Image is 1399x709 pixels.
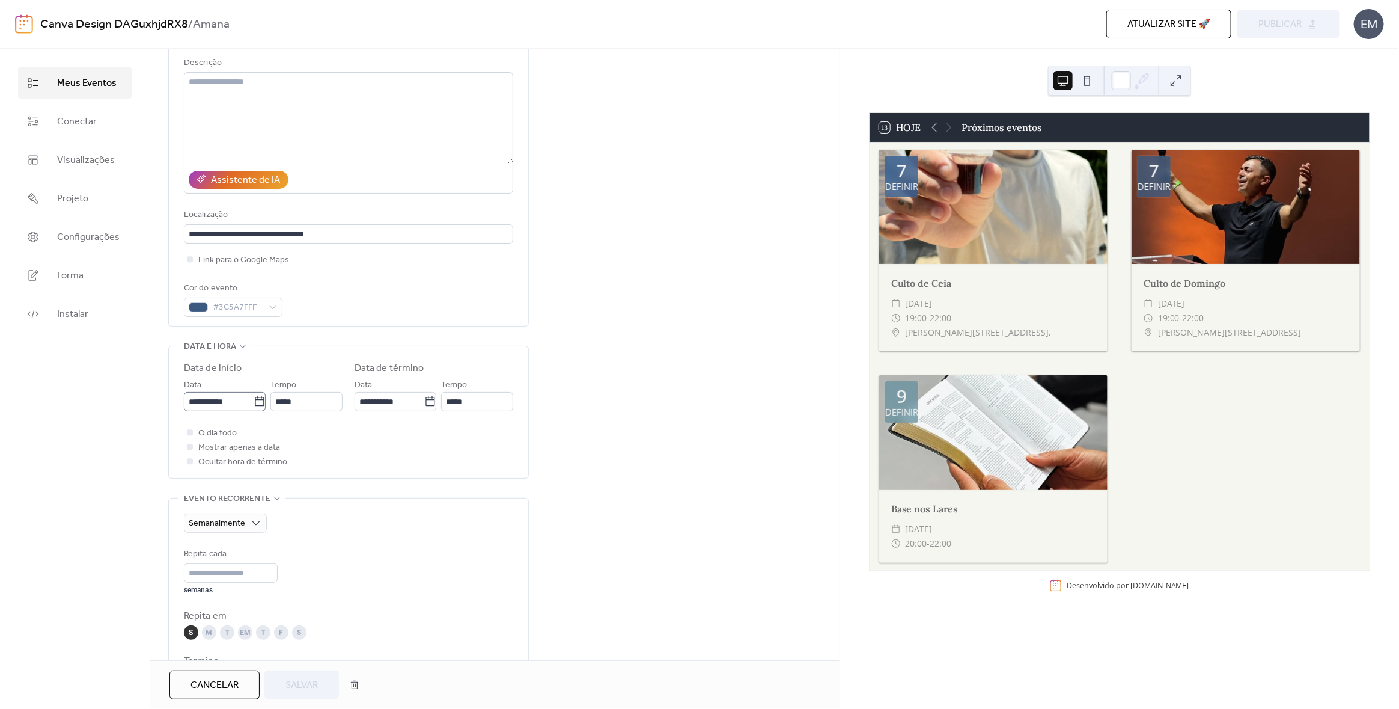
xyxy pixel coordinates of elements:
[1144,277,1226,289] font: Culto de Domingo
[184,607,227,625] font: Repita em
[355,359,424,378] font: Data de término
[206,628,213,637] font: M
[1130,580,1189,591] a: [DOMAIN_NAME]
[1158,327,1302,338] font: [PERSON_NAME][STREET_ADDRESS]
[169,671,260,699] button: Cancelar
[1149,158,1159,183] font: 7
[18,182,132,215] a: Projeto
[40,13,188,36] a: Canva Design DAGuxhjdRX8
[18,67,132,99] a: Meus Eventos
[184,339,236,355] font: Data e hora
[189,171,288,189] button: Assistente de IA
[188,13,193,36] font: /
[270,377,296,393] font: Tempo
[1183,312,1204,324] font: 22:00
[355,377,372,393] font: Data
[1106,10,1231,38] button: Atualizar site 🚀
[193,13,230,36] font: Amana
[906,298,933,309] font: [DATE]
[225,628,230,637] font: T
[57,151,115,170] font: Visualizações
[297,628,302,637] font: S
[18,259,132,292] a: Forma
[875,119,925,136] button: 13Hoje
[897,384,907,408] font: 9
[57,266,84,285] font: Forma
[190,676,239,695] font: Cancelar
[906,312,927,324] font: 19:00
[1361,17,1377,31] font: EM
[240,628,251,637] font: EM
[261,628,266,637] font: T
[906,523,933,535] font: [DATE]
[184,280,237,296] font: Cor do evento
[897,158,907,183] font: 7
[18,298,132,330] a: Instalar
[1138,180,1171,192] font: definir
[198,440,280,456] font: Mostrar apenas a data
[1158,312,1180,324] font: 19:00
[184,359,242,378] font: Data de início
[184,586,213,594] font: semanas
[906,538,927,549] font: 20:00
[927,312,930,324] font: -
[198,252,289,268] font: Link para o Google Maps
[891,503,959,515] font: Base nos Lares
[891,277,952,289] font: Culto de Ceia
[885,406,918,418] font: definir
[962,120,1043,135] div: Próximos eventos
[189,515,245,532] font: Semanalmente
[184,55,222,71] font: Descrição
[57,112,97,131] font: Conectar
[184,377,201,393] font: Data
[930,538,952,549] font: 22:00
[927,538,930,549] font: -
[441,377,467,393] font: Tempo
[184,652,219,671] font: Termina
[1180,312,1183,324] font: -
[57,305,88,324] font: Instalar
[57,74,117,93] font: Meus Eventos
[906,327,1052,338] font: [PERSON_NAME][STREET_ADDRESS],
[1158,298,1185,309] font: [DATE]
[15,14,33,34] img: logotipo
[189,628,194,637] font: S
[184,491,270,507] font: Evento recorrente
[18,221,132,253] a: Configurações
[18,144,132,176] a: Visualizações
[885,180,918,192] font: definir
[57,228,120,247] font: Configurações
[1127,15,1210,34] font: Atualizar site 🚀
[184,207,228,223] font: Localização
[198,425,237,441] font: O dia todo
[279,628,284,637] font: F
[198,454,287,470] font: Ocultar hora de término
[930,312,952,324] font: 22:00
[57,189,88,208] font: Projeto
[213,299,257,316] font: #3C5A7FFF
[211,171,280,189] font: Assistente de IA
[18,105,132,138] a: Conectar
[1067,580,1189,591] div: Desenvolvido por
[184,546,227,562] font: Repita cada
